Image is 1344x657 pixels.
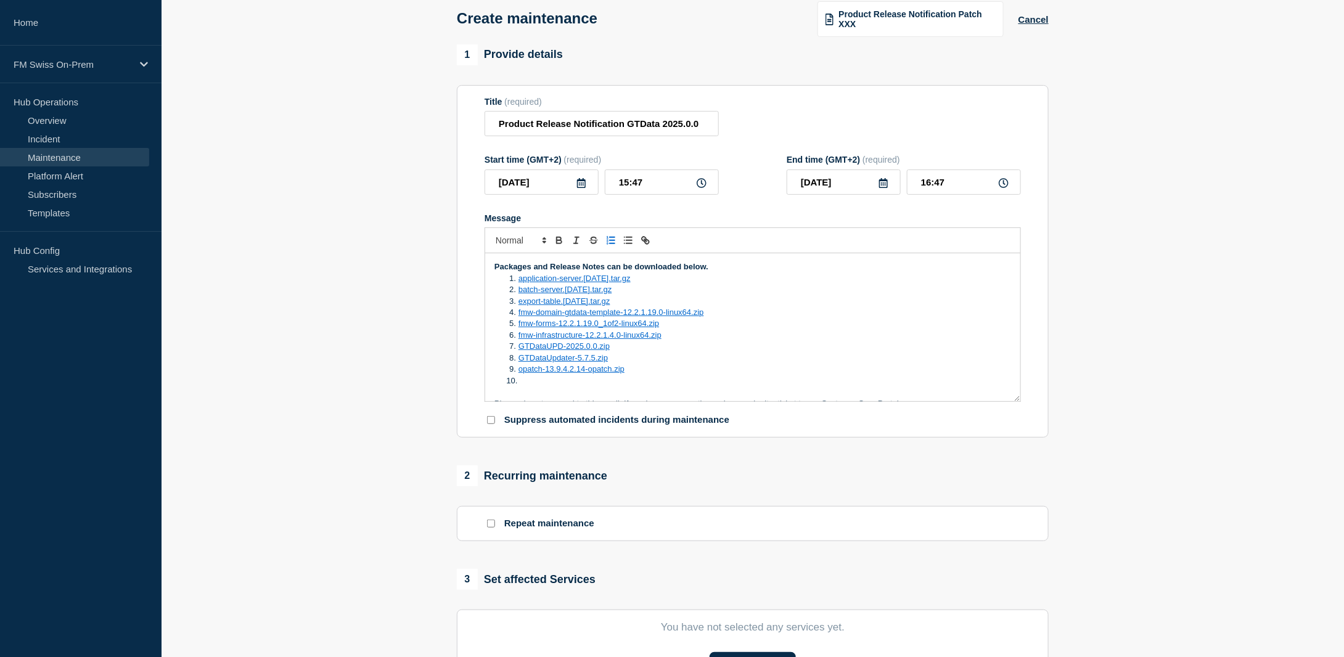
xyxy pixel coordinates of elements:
p: You have not selected any services yet. [485,621,1021,634]
a: opatch-13.9.4.2.14-opatch.zip [518,364,625,373]
p: FM Swiss On-Prem [14,59,132,70]
div: Title [485,97,719,107]
span: 2 [457,465,478,486]
button: Cancel [1018,14,1049,25]
span: (required) [863,155,900,165]
span: 3 [457,569,478,590]
input: HH:MM [907,169,1021,195]
div: Recurring maintenance [457,465,607,486]
input: YYYY-MM-DD [485,169,599,195]
p: Please do not respond to this email. If you have any questions, please submit a ticket to our Cus... [494,398,1011,409]
p: Suppress automated incidents during maintenance [504,414,729,426]
input: Suppress automated incidents during maintenance [487,416,495,424]
span: 1 [457,44,478,65]
div: Provide details [457,44,563,65]
input: Title [485,111,719,136]
input: YYYY-MM-DD [787,169,901,195]
h1: Create maintenance [457,10,597,27]
span: (required) [564,155,602,165]
div: Set affected Services [457,569,596,590]
input: HH:MM [605,169,719,195]
span: (required) [504,97,542,107]
span: Product Release Notification Patch XXX [838,9,995,29]
a: GTDataUpdater-5.7.5.zip [518,353,608,362]
input: Repeat maintenance [487,520,495,528]
div: End time (GMT+2) [787,155,1021,165]
div: Start time (GMT+2) [485,155,719,165]
img: template icon [826,14,834,25]
a: GTDataUPD-2025.0.0.zip [518,341,610,351]
p: Repeat maintenance [504,518,594,529]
